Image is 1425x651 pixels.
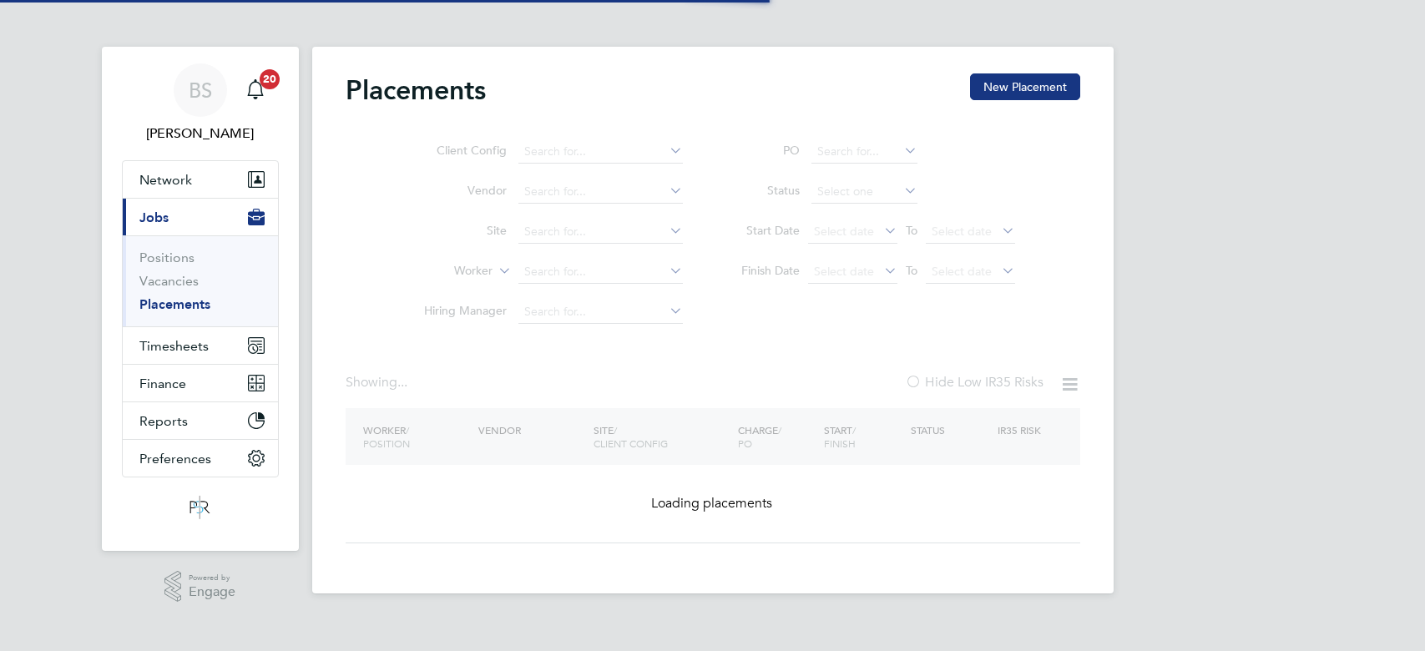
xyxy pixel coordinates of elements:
[239,63,272,117] a: 20
[164,571,235,603] a: Powered byEngage
[189,571,235,585] span: Powered by
[123,327,278,364] button: Timesheets
[346,73,486,107] h2: Placements
[122,63,279,144] a: BS[PERSON_NAME]
[189,585,235,599] span: Engage
[184,494,215,521] img: psrsolutions-logo-retina.png
[102,47,299,551] nav: Main navigation
[139,338,209,354] span: Timesheets
[122,494,279,521] a: Go to home page
[123,199,278,235] button: Jobs
[123,161,278,198] button: Network
[139,273,199,289] a: Vacancies
[139,451,211,467] span: Preferences
[139,296,210,312] a: Placements
[123,235,278,326] div: Jobs
[122,124,279,144] span: Beth Seddon
[139,250,195,265] a: Positions
[260,69,280,89] span: 20
[123,365,278,401] button: Finance
[139,209,169,225] span: Jobs
[139,413,188,429] span: Reports
[189,79,212,101] span: BS
[970,73,1080,100] button: New Placement
[123,440,278,477] button: Preferences
[123,402,278,439] button: Reports
[346,374,411,391] div: Showing
[139,172,192,188] span: Network
[139,376,186,391] span: Finance
[905,374,1043,391] label: Hide Low IR35 Risks
[397,374,407,391] span: ...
